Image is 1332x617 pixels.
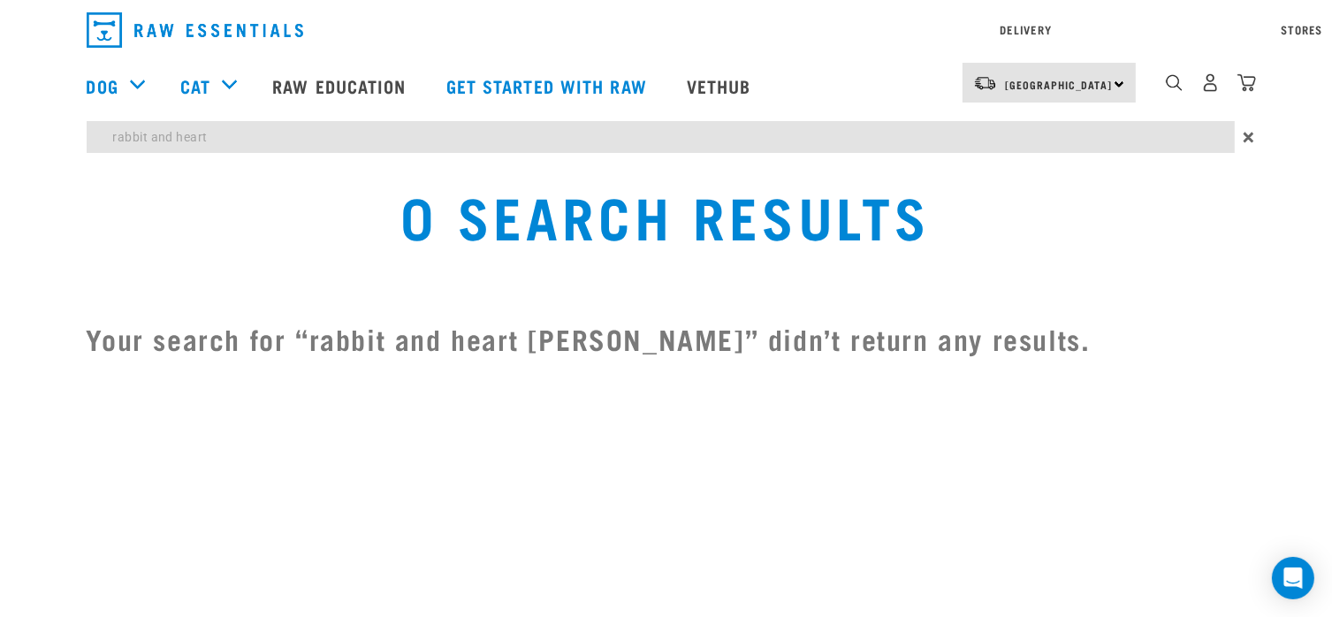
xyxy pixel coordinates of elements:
img: van-moving.png [973,75,997,91]
a: Vethub [669,50,773,121]
span: [GEOGRAPHIC_DATA] [1006,81,1113,88]
a: Get started with Raw [429,50,669,121]
h1: 0 Search Results [254,183,1078,247]
div: Open Intercom Messenger [1272,557,1314,599]
h2: Your search for “rabbit and heart [PERSON_NAME]” didn’t return any results. [87,317,1246,360]
a: Delivery [1000,27,1051,33]
a: Stores [1282,27,1323,33]
img: user.png [1201,73,1220,92]
span: × [1244,121,1255,153]
nav: dropdown navigation [72,5,1260,55]
a: Cat [180,72,210,99]
img: Raw Essentials Logo [87,12,303,48]
img: home-icon@2x.png [1237,73,1256,92]
img: home-icon-1@2x.png [1166,74,1183,91]
input: Search... [87,121,1235,153]
a: Raw Education [255,50,428,121]
a: Dog [87,72,118,99]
